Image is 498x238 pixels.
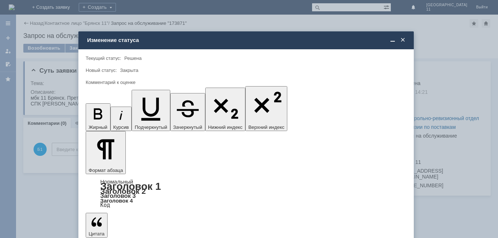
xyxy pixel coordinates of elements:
a: Заголовок 2 [100,187,146,195]
button: Зачеркнутый [170,93,205,131]
span: Верхний индекс [248,124,284,130]
div: Формат абзаца [86,179,406,208]
span: Формат абзаца [89,168,123,173]
span: Жирный [89,124,108,130]
span: Нижний индекс [208,124,243,130]
button: Курсив [110,107,132,131]
span: Цитата [89,231,105,237]
span: Курсив [113,124,129,130]
a: Код [100,202,110,208]
button: Жирный [86,103,110,131]
button: Подчеркнутый [132,90,170,131]
a: Заголовок 3 [100,192,136,199]
span: Закрыть [399,37,406,43]
a: Заголовок 1 [100,181,161,192]
div: Комментарий к оценке [86,80,405,85]
span: Свернуть (Ctrl + M) [389,37,396,43]
button: Формат абзаца [86,131,126,174]
a: Заголовок 4 [100,197,133,204]
button: Цитата [86,213,108,238]
label: Новый статус: [86,68,117,73]
button: Верхний индекс [245,86,287,131]
span: Решена [124,55,141,61]
span: Закрыта [120,68,138,73]
button: Нижний индекс [205,88,246,131]
span: Зачеркнутый [173,124,202,130]
div: Изменение статуса [87,37,406,43]
a: Нормальный [100,178,133,185]
label: Текущий статус: [86,55,121,61]
span: Подчеркнутый [135,124,167,130]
